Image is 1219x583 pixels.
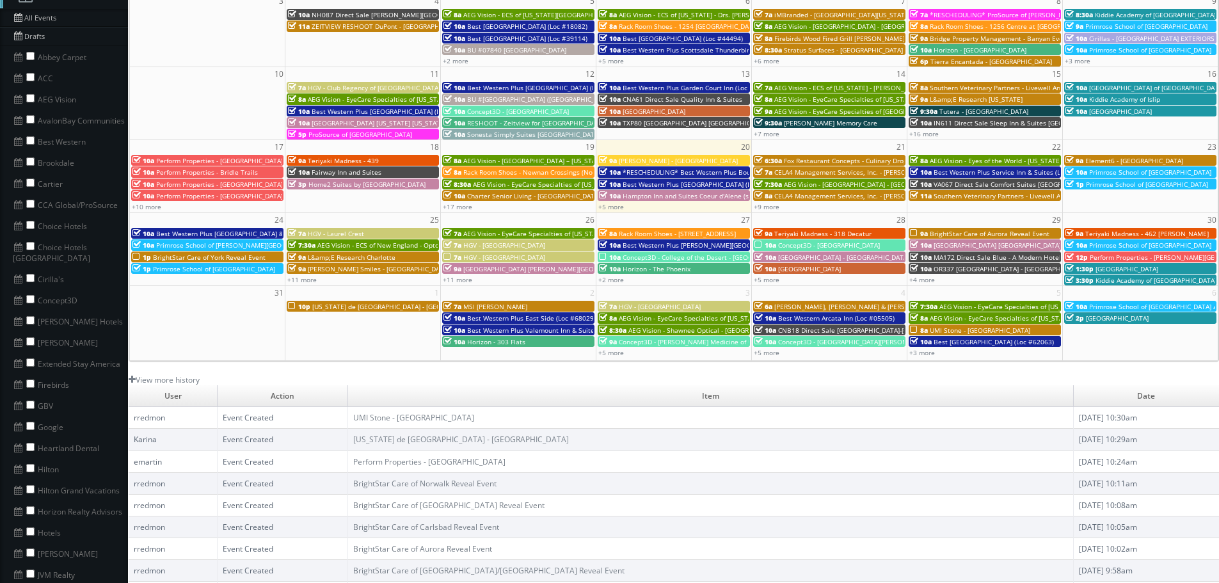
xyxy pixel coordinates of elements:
[910,34,928,43] span: 9a
[910,83,928,92] span: 8a
[895,213,907,227] span: 28
[599,156,617,165] span: 9a
[934,45,1026,54] span: Horizon - [GEOGRAPHIC_DATA]
[934,191,1156,200] span: Southern Veterinary Partners - Livewell Animal Urgent Care of Goodyear
[599,10,617,19] span: 8a
[1065,156,1083,165] span: 9a
[443,118,465,127] span: 10a
[443,156,461,165] span: 8a
[623,118,771,127] span: TXP80 [GEOGRAPHIC_DATA] [GEOGRAPHIC_DATA]
[623,83,775,92] span: Best Western Plus Garden Court Inn (Loc #05224)
[467,118,605,127] span: RESHOOT - Zeitview for [GEOGRAPHIC_DATA]
[754,202,779,211] a: +9 more
[934,253,1138,262] span: MA172 Direct Sale Blue - A Modern Hotel, Ascend Hotel Collection
[288,168,310,177] span: 10a
[754,22,772,31] span: 8a
[754,45,782,54] span: 8:30a
[1089,241,1211,250] span: Primrose School of [GEOGRAPHIC_DATA]
[599,118,621,127] span: 10a
[754,264,776,273] span: 10a
[934,241,1061,250] span: [GEOGRAPHIC_DATA] [GEOGRAPHIC_DATA]
[132,180,154,189] span: 10a
[1065,241,1087,250] span: 10a
[895,67,907,81] span: 14
[443,202,472,211] a: +17 more
[1051,140,1062,154] span: 22
[1086,180,1208,189] span: Primrose School of [GEOGRAPHIC_DATA]
[778,326,964,335] span: CNB18 Direct Sale [GEOGRAPHIC_DATA]-[GEOGRAPHIC_DATA]
[132,253,151,262] span: 1p
[308,253,395,262] span: L&amp;E Research Charlotte
[934,118,1111,127] span: IN611 Direct Sale Sleep Inn & Suites [GEOGRAPHIC_DATA]
[288,95,306,104] span: 8a
[463,229,692,238] span: AEG Vision - EyeCare Specialties of [US_STATE] – [PERSON_NAME] Eye Care
[1065,83,1087,92] span: 10a
[312,168,381,177] span: Fairway Inn and Suites
[156,191,283,200] span: Perform Properties - [GEOGRAPHIC_DATA]
[774,107,1026,116] span: AEG Vision - EyeCare Specialties of [GEOGRAPHIC_DATA] - Medfield Eye Associates
[599,45,621,54] span: 10a
[910,229,928,238] span: 9a
[1065,95,1087,104] span: 10a
[353,543,492,554] a: BrightStar Care of Aurora Reveal Event
[599,180,621,189] span: 10a
[443,314,465,323] span: 10a
[288,180,307,189] span: 3p
[1065,34,1087,43] span: 10a
[754,34,772,43] span: 8a
[754,229,772,238] span: 9a
[619,314,835,323] span: AEG Vision - EyeCare Specialties of [US_STATE] - In Focus Vision Center
[599,253,621,262] span: 10a
[910,57,928,66] span: 6p
[778,241,880,250] span: Concept3D - [GEOGRAPHIC_DATA]
[443,95,465,104] span: 10a
[599,191,621,200] span: 10a
[353,412,474,423] a: UMI Stone - [GEOGRAPHIC_DATA]
[1085,229,1209,238] span: Teriyaki Madness - 462 [PERSON_NAME]
[1089,168,1211,177] span: Primrose School of [GEOGRAPHIC_DATA]
[623,264,690,273] span: Horizon - The Phoenix
[1065,45,1087,54] span: 10a
[287,275,317,284] a: +11 more
[1065,22,1083,31] span: 9a
[599,168,621,177] span: 10a
[1085,22,1207,31] span: Primrose School of [GEOGRAPHIC_DATA]
[1206,67,1218,81] span: 16
[153,264,275,273] span: Primrose School of [GEOGRAPHIC_DATA]
[132,202,161,211] a: +10 more
[895,140,907,154] span: 21
[1089,45,1211,54] span: Primrose School of [GEOGRAPHIC_DATA]
[754,10,772,19] span: 7a
[463,253,545,262] span: HGV - [GEOGRAPHIC_DATA]
[754,56,779,65] a: +6 more
[623,241,952,250] span: Best Western Plus [PERSON_NAME][GEOGRAPHIC_DATA]/[PERSON_NAME][GEOGRAPHIC_DATA] (Loc #10397)
[784,180,953,189] span: AEG Vision - [GEOGRAPHIC_DATA] - [GEOGRAPHIC_DATA]
[1096,264,1158,273] span: [GEOGRAPHIC_DATA]
[754,83,772,92] span: 7a
[353,522,499,532] a: BrightStar Care of Carlsbad Reveal Event
[584,213,596,227] span: 26
[443,241,461,250] span: 7a
[288,83,306,92] span: 7a
[599,264,621,273] span: 10a
[930,10,1079,19] span: *RESCHEDULING* ProSource of [PERSON_NAME]
[467,130,600,139] span: Sonesta Simply Suites [GEOGRAPHIC_DATA]
[754,302,772,311] span: 6a
[599,326,626,335] span: 8:30a
[132,168,154,177] span: 10a
[156,241,329,250] span: Primrose School of [PERSON_NAME][GEOGRAPHIC_DATA]
[443,180,471,189] span: 8:30a
[599,34,621,43] span: 10a
[312,10,562,19] span: NH087 Direct Sale [PERSON_NAME][GEOGRAPHIC_DATA], Ascend Hotel Collection
[754,118,782,127] span: 9:30a
[619,229,736,238] span: Rack Room Shoes - [STREET_ADDRESS]
[599,337,617,346] span: 9a
[308,130,412,139] span: ProSource of [GEOGRAPHIC_DATA]
[308,180,426,189] span: Home2 Suites by [GEOGRAPHIC_DATA]
[443,45,465,54] span: 10a
[443,229,461,238] span: 7a
[1065,229,1083,238] span: 9a
[132,264,151,273] span: 1p
[443,130,465,139] span: 10a
[273,67,285,81] span: 10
